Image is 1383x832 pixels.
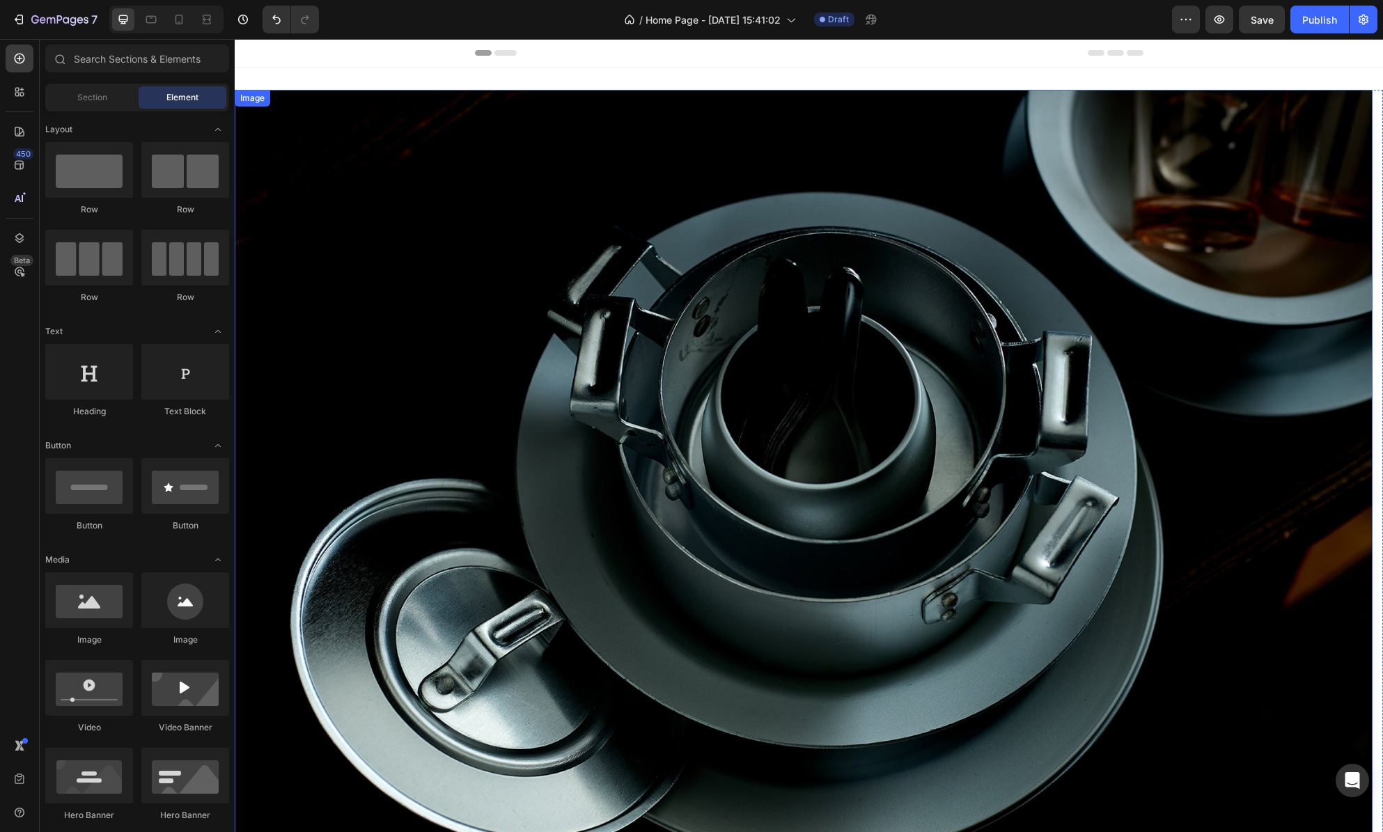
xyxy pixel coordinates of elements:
span: Layout [45,123,72,136]
span: Element [166,91,198,104]
button: Carousel Next Arrow [1098,790,1137,829]
span: Toggle open [207,320,229,343]
p: 7 [91,11,97,28]
div: Row [141,291,229,304]
span: Draft [828,13,849,26]
div: 450 [13,148,33,159]
button: Carousel Back Arrow [11,790,50,829]
span: / [639,13,643,27]
span: Media [45,554,70,566]
span: Text [45,325,63,338]
div: Row [45,203,133,216]
span: Save [1251,14,1274,26]
div: Image [141,634,229,646]
div: Button [45,519,133,532]
div: Heading [45,405,133,418]
div: Undo/Redo [263,6,319,33]
div: Open Intercom Messenger [1336,764,1369,797]
button: Publish [1290,6,1349,33]
span: Button [45,439,71,452]
div: Video [45,721,133,734]
div: Image [45,634,133,646]
div: Image [3,53,33,65]
span: Toggle open [207,549,229,571]
button: 7 [6,6,104,33]
iframe: Design area [235,39,1383,832]
span: Section [77,91,107,104]
input: Search Sections & Elements [45,45,229,72]
div: Hero Banner [141,809,229,822]
span: Toggle open [207,434,229,457]
span: Home Page - [DATE] 15:41:02 [646,13,781,27]
div: Row [141,203,229,216]
div: Button [141,519,229,532]
div: Beta [10,255,33,266]
div: Text Block [141,405,229,418]
span: Toggle open [207,118,229,141]
div: Hero Banner [45,809,133,822]
div: Publish [1302,13,1337,27]
div: Row [45,291,133,304]
div: Video Banner [141,721,229,734]
button: Save [1239,6,1285,33]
